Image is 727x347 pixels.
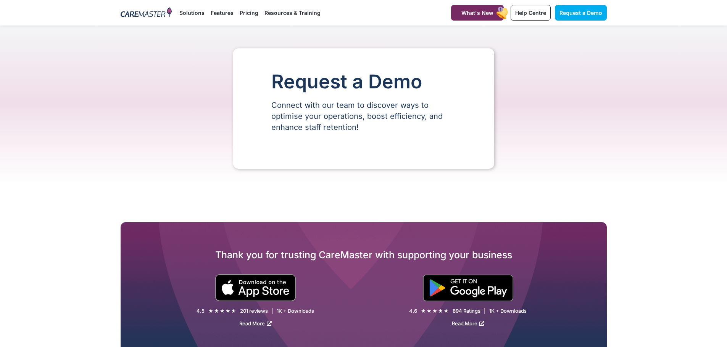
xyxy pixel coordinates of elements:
[432,307,437,315] i: ★
[452,320,484,326] a: Read More
[438,307,443,315] i: ★
[240,308,314,314] div: 201 reviews | 1K + Downloads
[271,71,456,92] h1: Request a Demo
[461,10,493,16] span: What's New
[421,307,449,315] div: 4.6/5
[444,307,449,315] i: ★
[515,10,546,16] span: Help Centre
[555,5,607,21] a: Request a Demo
[231,307,236,315] i: ★
[423,275,513,301] img: "Get is on" Black Google play button.
[208,307,213,315] i: ★
[559,10,602,16] span: Request a Demo
[226,307,231,315] i: ★
[208,307,236,315] div: 4.5/5
[421,307,426,315] i: ★
[215,274,296,301] img: small black download on the apple app store button.
[121,249,607,261] h2: Thank you for trusting CareMaster with supporting your business
[271,100,456,133] p: Connect with our team to discover ways to optimise your operations, boost efficiency, and enhance...
[451,5,504,21] a: What's New
[239,320,272,326] a: Read More
[511,5,551,21] a: Help Centre
[453,308,527,314] div: 894 Ratings | 1K + Downloads
[121,7,172,19] img: CareMaster Logo
[220,307,225,315] i: ★
[197,308,205,314] div: 4.5
[427,307,432,315] i: ★
[214,307,219,315] i: ★
[409,308,417,314] div: 4.6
